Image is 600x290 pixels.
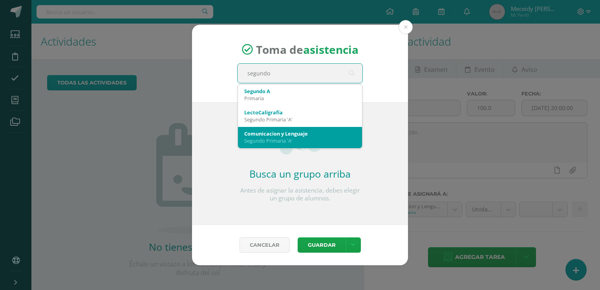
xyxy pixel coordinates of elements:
div: Segundo A [244,88,356,95]
strong: asistencia [303,42,359,57]
div: Segundo Primaria 'A' [244,116,356,123]
button: Close (Esc) [399,20,413,34]
div: Primaria [244,95,356,102]
h2: Busca un grupo arriba [237,167,363,180]
div: Comunicacion y Lenguaje [244,130,356,137]
span: Toma de [256,42,359,57]
p: Antes de asignar la asistencia, debes elegir un grupo de alumnos. [237,187,363,202]
input: Busca un grado o sección aquí... [238,64,362,83]
button: Guardar [298,237,346,253]
div: Segundo Primaria 'A' [244,137,356,144]
div: LectoCaligrafía [244,109,356,116]
a: Cancelar [240,237,290,253]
